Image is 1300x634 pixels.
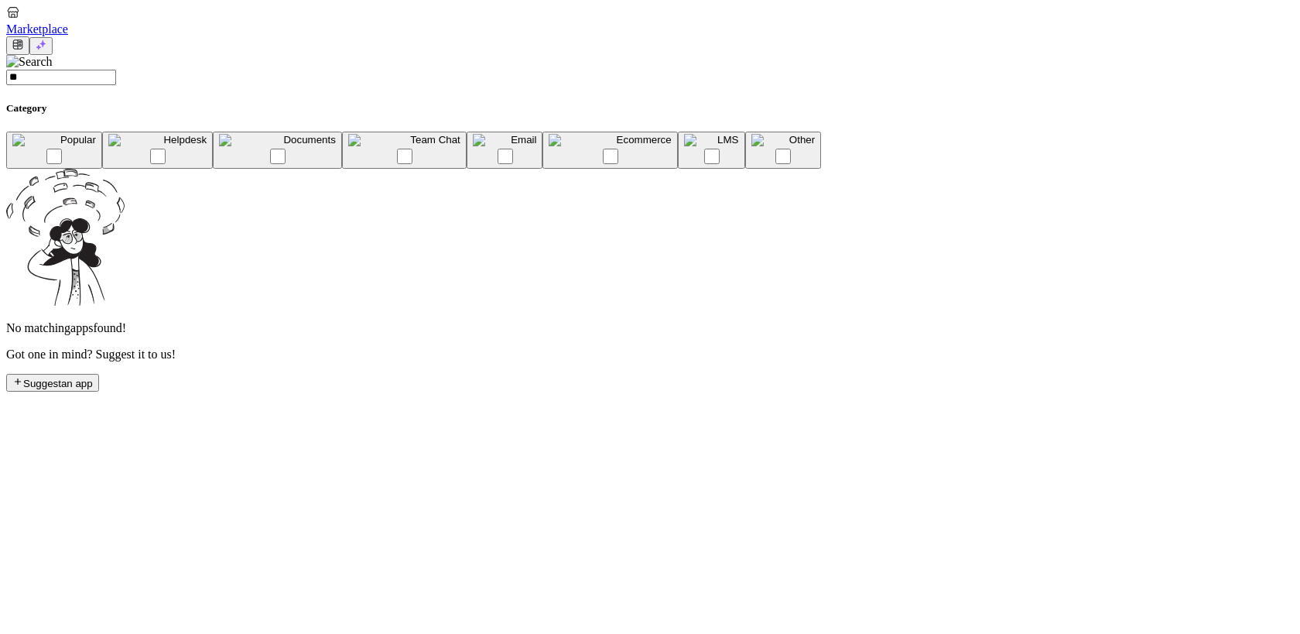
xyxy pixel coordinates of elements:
[6,6,1294,36] a: Marketplace
[219,134,283,146] img: Documents
[745,132,822,169] button: OtherOther
[213,132,342,169] button: DocumentsDocuments
[511,134,536,146] span: Email
[542,132,677,169] button: EcommerceEcommerce
[789,134,815,146] span: Other
[6,321,1294,335] p: No matching apps found!
[60,134,96,146] span: Popular
[678,132,745,169] button: LMSLMS
[102,132,213,169] button: HelpdeskHelpdesk
[108,134,164,146] img: Helpdesk
[163,134,207,146] span: Helpdesk
[6,102,1294,115] h5: Category
[549,134,616,146] img: Ecommerce
[6,22,68,36] span: Marketplace
[6,348,1294,362] p: Got one in mind? Suggest it to us!
[617,134,672,146] span: Ecommerce
[283,134,335,146] span: Documents
[684,134,717,146] img: LMS
[342,132,467,169] button: Team ChatTeam Chat
[348,134,410,146] img: Team Chat
[473,134,511,146] img: Email
[6,132,102,169] button: PopularPopular
[12,134,60,146] img: Popular
[6,55,53,69] img: Search
[467,132,543,169] button: EmailEmail
[410,134,460,146] span: Team Chat
[717,134,738,146] span: LMS
[6,374,99,392] button: Suggestan app
[751,134,789,146] img: Other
